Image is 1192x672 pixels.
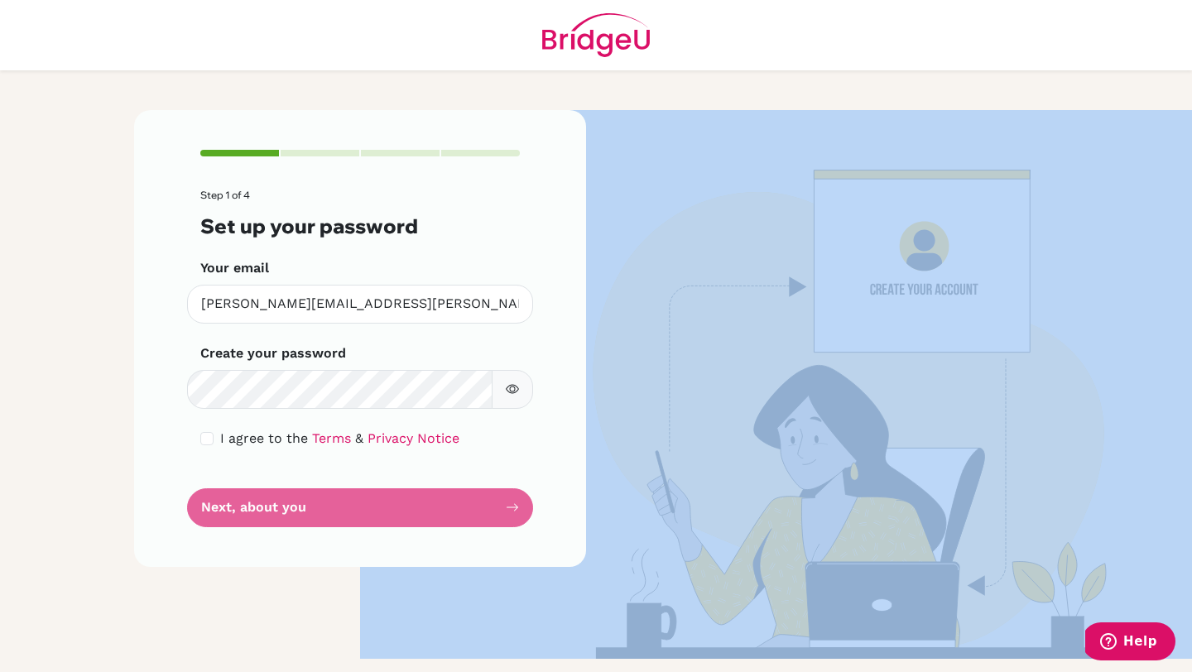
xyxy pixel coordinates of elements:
input: Insert your email* [187,285,533,324]
label: Your email [200,258,269,278]
span: & [355,430,363,446]
a: Privacy Notice [368,430,459,446]
h3: Set up your password [200,214,520,238]
span: Step 1 of 4 [200,189,250,201]
label: Create your password [200,343,346,363]
iframe: Opens a widget where you can find more information [1085,622,1175,664]
a: Terms [312,430,351,446]
span: I agree to the [220,430,308,446]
